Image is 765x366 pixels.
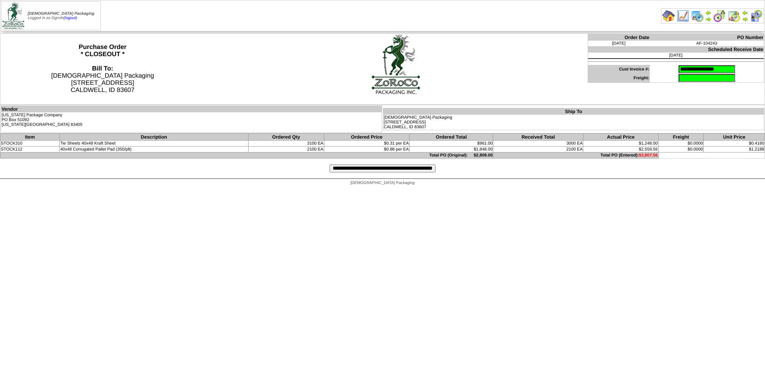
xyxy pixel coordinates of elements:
[493,153,658,159] td: Total PO (Entered):
[742,10,748,16] img: arrowleft.gif
[248,141,324,147] td: 3100 EA
[588,74,649,83] td: Freight:
[60,141,248,147] td: Tie Sheets 40x48 Kraft Sheet
[60,134,248,141] th: Description
[583,134,658,141] th: Actual Price
[688,141,703,146] span: $0.0000
[0,134,60,141] th: Item
[658,134,704,141] th: Freight
[60,147,248,153] td: 40x48 Corrugated Pallet Pad (350/plt)
[493,141,583,147] td: 3000 EA
[28,12,94,16] span: [DEMOGRAPHIC_DATA] Packaging
[410,134,493,141] th: Ordered Total
[0,141,60,147] td: STOCK310
[742,16,748,22] img: arrowright.gif
[713,10,726,22] img: calendarblend.gif
[705,10,712,16] img: arrowleft.gif
[324,134,409,141] th: Ordered Price
[383,108,764,115] th: Ship To
[639,141,657,146] span: $1,248.00
[383,115,764,130] td: [DEMOGRAPHIC_DATA] Packaging [STREET_ADDRESS] CALDWELL, ID 83607
[410,147,493,153] td: $1,848.00
[493,134,583,141] th: Received Total
[51,65,154,94] span: [DEMOGRAPHIC_DATA] Packaging [STREET_ADDRESS] CALDWELL, ID 83607
[588,53,764,58] td: [DATE]
[639,153,657,158] span: $3,807.56
[64,16,77,20] a: (logout)
[0,33,205,105] th: Purchase Order * CLOSEOUT *
[588,41,649,46] td: [DATE]
[410,141,493,147] td: $961.00
[350,181,414,185] span: [DEMOGRAPHIC_DATA] Packaging
[2,2,24,29] img: zoroco-logo-small.webp
[0,147,60,153] td: STOCK112
[28,12,94,20] span: Logged in as Dgroth
[750,10,763,22] img: calendarcustomer.gif
[688,147,703,152] span: $0.0000
[728,10,740,22] img: calendarinout.gif
[588,34,649,41] th: Order Date
[493,147,583,153] td: 2100 EA
[324,147,409,153] td: $0.88 per EA
[324,141,409,147] td: $0.31 per EA
[691,10,704,22] img: calendarprod.gif
[248,134,324,141] th: Ordered Qty
[677,10,689,22] img: line_graph.gif
[705,16,712,22] img: arrowright.gif
[248,147,324,153] td: 2100 EA
[704,134,765,141] th: Unit Price
[0,153,493,159] td: Total PO (Original): $2,809.00
[588,46,764,53] th: Scheduled Receive Date
[1,106,382,113] th: Vendor
[662,10,675,22] img: home.gif
[371,34,421,94] img: logoBig.jpg
[704,141,765,147] td: $0.4160
[704,147,765,153] td: $1.2188
[1,112,382,133] td: [US_STATE] Package Company PO Box 51092 [US_STATE][GEOGRAPHIC_DATA] 83405
[650,34,764,41] th: PO Number
[92,65,113,72] strong: Bill To:
[650,41,764,46] td: AF-104243
[639,147,657,152] span: $2,559.56
[588,65,649,74] td: Cust Invoice #:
